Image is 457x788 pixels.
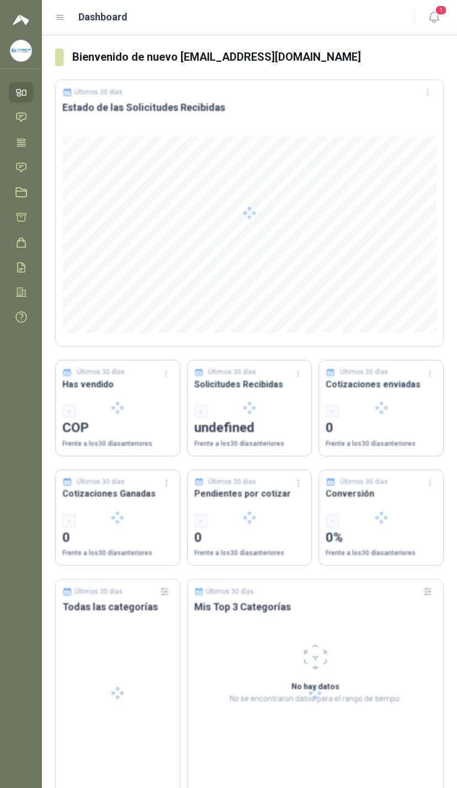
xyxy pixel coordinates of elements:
button: 1 [424,8,444,28]
span: 1 [435,5,447,15]
h1: Dashboard [78,9,127,25]
img: Logo peakr [13,13,29,26]
h3: Bienvenido de nuevo [EMAIL_ADDRESS][DOMAIN_NAME] [72,49,444,66]
img: Company Logo [10,40,31,61]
